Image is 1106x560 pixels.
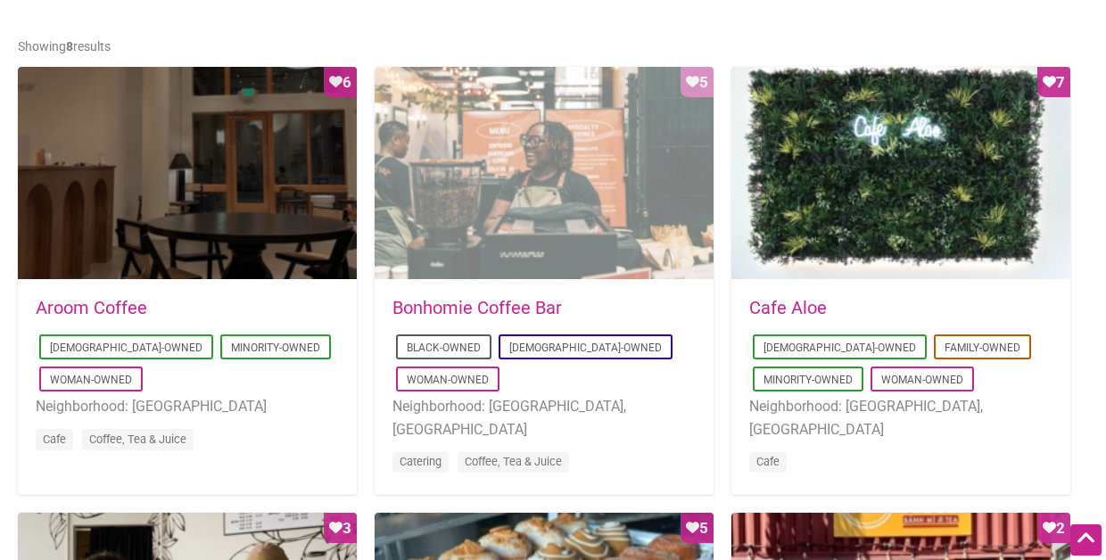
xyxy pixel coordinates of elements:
[392,395,696,441] li: Neighborhood: [GEOGRAPHIC_DATA], [GEOGRAPHIC_DATA]
[1070,524,1102,556] div: Scroll Back to Top
[50,342,202,354] a: [DEMOGRAPHIC_DATA]-Owned
[392,297,562,318] a: Bonhomie Coffee Bar
[36,395,339,418] li: Neighborhood: [GEOGRAPHIC_DATA]
[945,342,1020,354] a: Family-Owned
[465,455,562,468] a: Coffee, Tea & Juice
[400,455,442,468] a: Catering
[756,455,780,468] a: Cafe
[89,432,186,446] a: Coffee, Tea & Juice
[18,39,111,54] span: Showing results
[763,374,853,386] a: Minority-Owned
[66,39,73,54] b: 8
[509,342,662,354] a: [DEMOGRAPHIC_DATA]-Owned
[50,374,132,386] a: Woman-Owned
[749,297,827,318] a: Cafe Aloe
[407,374,489,386] a: Woman-Owned
[407,342,481,354] a: Black-Owned
[231,342,320,354] a: Minority-Owned
[36,297,147,318] a: Aroom Coffee
[43,432,66,446] a: Cafe
[763,342,916,354] a: [DEMOGRAPHIC_DATA]-Owned
[749,395,1052,441] li: Neighborhood: [GEOGRAPHIC_DATA], [GEOGRAPHIC_DATA]
[881,374,963,386] a: Woman-Owned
